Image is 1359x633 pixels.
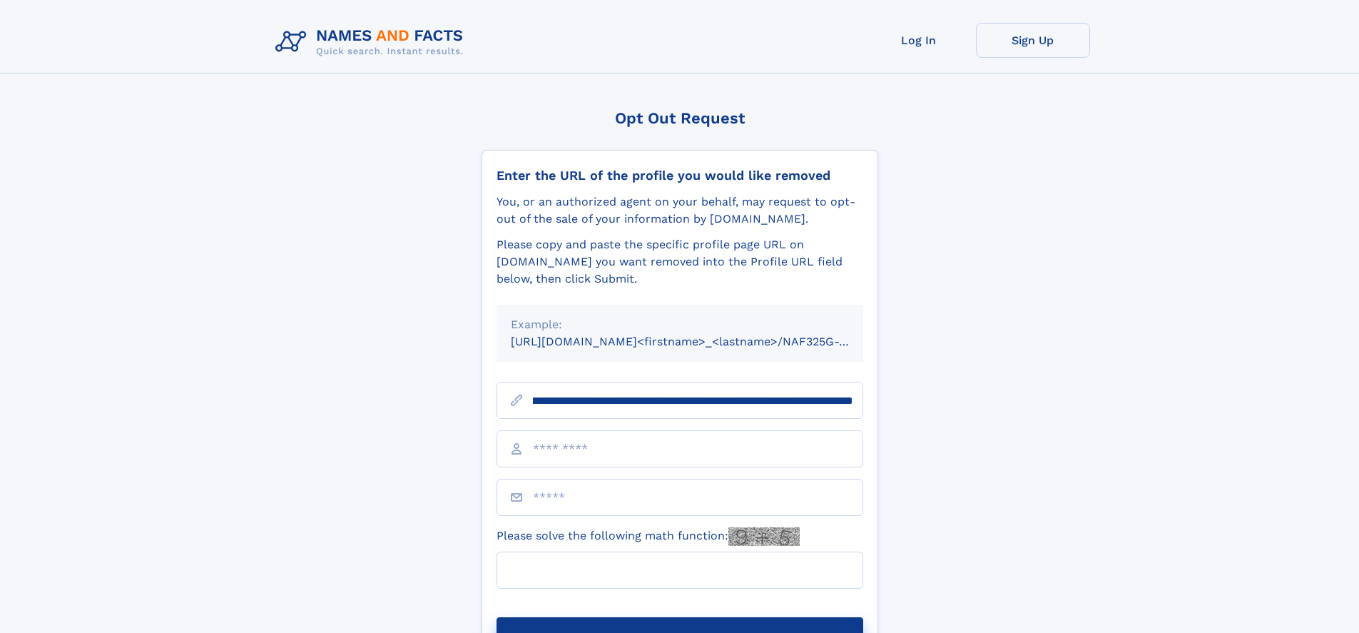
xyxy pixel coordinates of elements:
[511,335,890,348] small: [URL][DOMAIN_NAME]<firstname>_<lastname>/NAF325G-xxxxxxxx
[270,23,475,61] img: Logo Names and Facts
[497,527,800,546] label: Please solve the following math function:
[511,316,849,333] div: Example:
[497,168,863,183] div: Enter the URL of the profile you would like removed
[497,193,863,228] div: You, or an authorized agent on your behalf, may request to opt-out of the sale of your informatio...
[497,236,863,288] div: Please copy and paste the specific profile page URL on [DOMAIN_NAME] you want removed into the Pr...
[482,109,878,127] div: Opt Out Request
[862,23,976,58] a: Log In
[976,23,1090,58] a: Sign Up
